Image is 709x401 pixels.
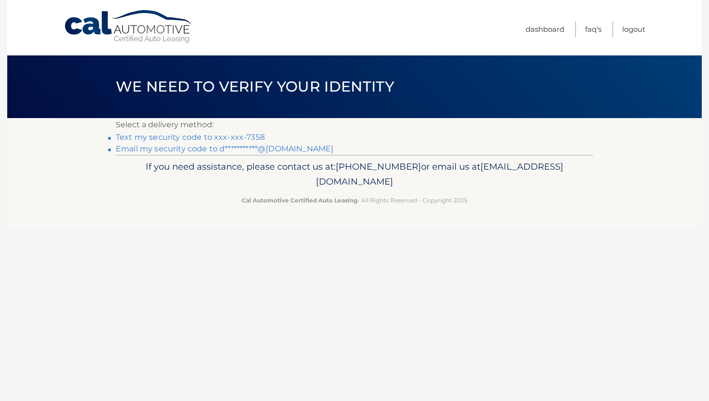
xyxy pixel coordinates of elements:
span: [PHONE_NUMBER] [336,161,421,172]
a: Logout [622,21,645,37]
a: Text my security code to xxx-xxx-7358 [116,133,265,142]
a: Dashboard [526,21,564,37]
p: If you need assistance, please contact us at: or email us at [122,159,587,190]
a: FAQ's [585,21,601,37]
a: Cal Automotive [64,10,194,44]
span: We need to verify your identity [116,78,394,95]
strong: Cal Automotive Certified Auto Leasing [242,197,357,204]
p: - All Rights Reserved - Copyright 2025 [122,195,587,205]
p: Select a delivery method: [116,118,593,132]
